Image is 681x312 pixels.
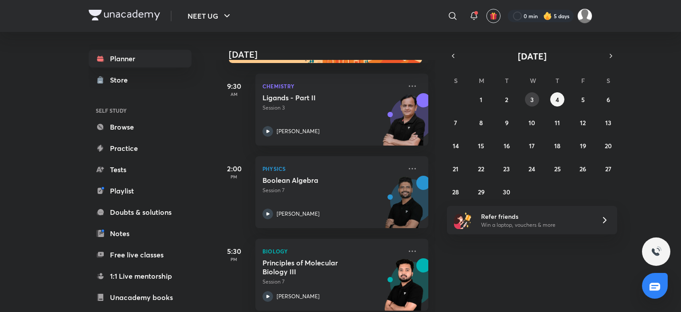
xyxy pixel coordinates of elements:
p: AM [216,91,252,97]
abbr: September 20, 2025 [605,142,612,150]
abbr: Monday [479,76,484,85]
button: September 3, 2025 [525,92,539,107]
a: Browse [89,118,192,136]
button: September 26, 2025 [576,162,590,176]
abbr: September 30, 2025 [503,188,510,196]
img: ttu [651,246,661,257]
abbr: September 17, 2025 [529,142,535,150]
a: Playlist [89,182,192,200]
abbr: September 13, 2025 [605,118,611,127]
h6: Refer friends [481,212,590,221]
button: [DATE] [459,50,605,62]
abbr: September 28, 2025 [452,188,459,196]
p: Session 7 [262,186,402,194]
button: September 9, 2025 [500,115,514,130]
p: [PERSON_NAME] [277,292,320,300]
h5: Principles of Molecular Biology III [262,258,373,276]
a: 1:1 Live mentorship [89,267,192,285]
p: Win a laptop, vouchers & more [481,221,590,229]
abbr: September 11, 2025 [555,118,560,127]
p: Session 3 [262,104,402,112]
abbr: September 19, 2025 [580,142,586,150]
button: September 19, 2025 [576,138,590,153]
h5: 9:30 [216,81,252,91]
a: Tests [89,161,192,178]
img: streak [543,12,552,20]
abbr: September 27, 2025 [605,165,611,173]
button: September 17, 2025 [525,138,539,153]
button: September 13, 2025 [601,115,615,130]
abbr: September 26, 2025 [579,165,586,173]
button: September 21, 2025 [449,162,463,176]
button: September 27, 2025 [601,162,615,176]
div: Store [110,75,133,85]
p: PM [216,257,252,262]
abbr: Saturday [607,76,610,85]
abbr: Friday [581,76,585,85]
h6: SELF STUDY [89,103,192,118]
h4: [DATE] [229,49,437,60]
abbr: September 9, 2025 [505,118,509,127]
abbr: Sunday [454,76,458,85]
a: Company Logo [89,10,160,23]
p: Biology [262,246,402,257]
button: NEET UG [182,7,238,25]
a: Free live classes [89,246,192,264]
button: September 2, 2025 [500,92,514,107]
button: September 24, 2025 [525,162,539,176]
abbr: September 5, 2025 [581,95,585,104]
abbr: September 25, 2025 [554,165,561,173]
abbr: September 15, 2025 [478,142,484,150]
button: September 1, 2025 [474,92,488,107]
a: Practice [89,139,192,157]
abbr: September 22, 2025 [478,165,484,173]
button: September 18, 2025 [550,138,564,153]
button: September 20, 2025 [601,138,615,153]
abbr: September 18, 2025 [554,142,560,150]
img: Kebir Hasan Sk [577,8,592,24]
h5: Ligands - Part II [262,93,373,102]
button: September 22, 2025 [474,162,488,176]
abbr: September 16, 2025 [504,142,510,150]
button: September 29, 2025 [474,185,488,199]
p: Physics [262,163,402,174]
img: unacademy [380,93,428,154]
abbr: September 2, 2025 [505,95,508,104]
abbr: September 23, 2025 [503,165,510,173]
abbr: Tuesday [505,76,509,85]
h5: 5:30 [216,246,252,257]
button: September 8, 2025 [474,115,488,130]
button: avatar [486,9,501,23]
button: September 7, 2025 [449,115,463,130]
abbr: September 4, 2025 [556,95,559,104]
a: Notes [89,225,192,242]
button: September 11, 2025 [550,115,564,130]
img: unacademy [380,176,428,237]
abbr: Wednesday [530,76,536,85]
abbr: Thursday [556,76,559,85]
abbr: September 14, 2025 [453,142,459,150]
a: Unacademy books [89,288,192,306]
img: referral [454,211,472,229]
button: September 10, 2025 [525,115,539,130]
img: Company Logo [89,10,160,20]
abbr: September 24, 2025 [528,165,535,173]
abbr: September 6, 2025 [607,95,610,104]
button: September 25, 2025 [550,162,564,176]
button: September 14, 2025 [449,138,463,153]
p: Session 7 [262,278,402,286]
button: September 16, 2025 [500,138,514,153]
h5: Boolean Algebra [262,176,373,185]
button: September 12, 2025 [576,115,590,130]
button: September 4, 2025 [550,92,564,107]
span: [DATE] [518,50,547,62]
abbr: September 7, 2025 [454,118,457,127]
a: Doubts & solutions [89,203,192,221]
button: September 6, 2025 [601,92,615,107]
a: Store [89,71,192,89]
button: September 15, 2025 [474,138,488,153]
p: [PERSON_NAME] [277,210,320,218]
a: Planner [89,50,192,67]
button: September 5, 2025 [576,92,590,107]
button: September 28, 2025 [449,185,463,199]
